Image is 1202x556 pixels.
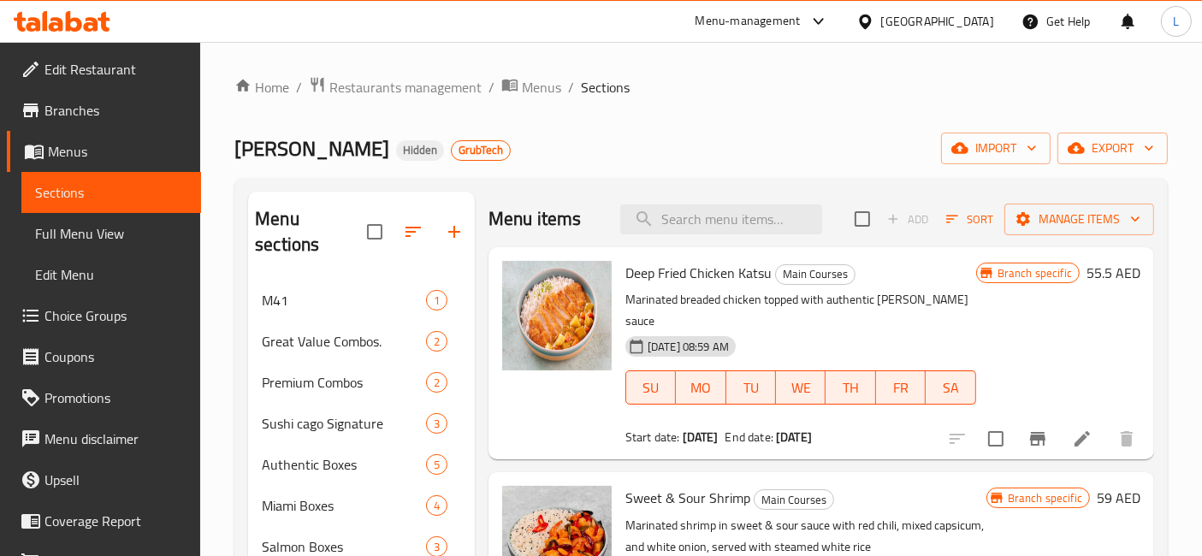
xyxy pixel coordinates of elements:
[775,264,856,285] div: Main Courses
[44,470,187,490] span: Upsell
[7,90,201,131] a: Branches
[262,372,426,393] span: Premium Combos
[1087,261,1140,285] h6: 55.5 AED
[21,254,201,295] a: Edit Menu
[426,454,447,475] div: items
[7,500,201,541] a: Coverage Report
[7,377,201,418] a: Promotions
[426,495,447,516] div: items
[396,143,444,157] span: Hidden
[502,261,612,370] img: Deep Fried Chicken Katsu
[581,77,630,98] span: Sections
[676,370,725,405] button: MO
[7,295,201,336] a: Choice Groups
[262,290,426,311] span: M41
[883,376,919,400] span: FR
[426,413,447,434] div: items
[426,290,447,311] div: items
[826,370,875,405] button: TH
[427,334,447,350] span: 2
[933,376,968,400] span: SA
[7,336,201,377] a: Coupons
[35,182,187,203] span: Sections
[683,426,719,448] b: [DATE]
[309,76,482,98] a: Restaurants management
[1071,138,1154,159] span: export
[876,370,926,405] button: FR
[1106,418,1147,459] button: delete
[248,280,475,321] div: M411
[1072,429,1092,449] a: Edit menu item
[1057,133,1168,164] button: export
[733,376,769,400] span: TU
[776,426,812,448] b: [DATE]
[248,362,475,403] div: Premium Combos2
[7,49,201,90] a: Edit Restaurant
[783,376,819,400] span: WE
[44,59,187,80] span: Edit Restaurant
[21,213,201,254] a: Full Menu View
[234,76,1168,98] nav: breadcrumb
[625,426,680,448] span: Start date:
[452,143,510,157] span: GrubTech
[262,454,426,475] span: Authentic Boxes
[44,429,187,449] span: Menu disclaimer
[21,172,201,213] a: Sections
[1173,12,1179,31] span: L
[1004,204,1154,235] button: Manage items
[935,206,1004,233] span: Sort items
[942,206,998,233] button: Sort
[488,77,494,98] li: /
[625,370,676,405] button: SU
[44,511,187,531] span: Coverage Report
[234,77,289,98] a: Home
[881,12,994,31] div: [GEOGRAPHIC_DATA]
[248,403,475,444] div: Sushi cago Signature3
[955,138,1037,159] span: import
[880,206,935,233] span: Add item
[248,321,475,362] div: Great Value Combos.2
[1001,490,1089,506] span: Branch specific
[832,376,868,400] span: TH
[725,426,773,448] span: End date:
[1017,418,1058,459] button: Branch-specific-item
[427,498,447,514] span: 4
[726,370,776,405] button: TU
[696,11,801,32] div: Menu-management
[1018,209,1140,230] span: Manage items
[625,485,750,511] span: Sweet & Sour Shrimp
[426,372,447,393] div: items
[426,331,447,352] div: items
[633,376,669,400] span: SU
[522,77,561,98] span: Menus
[396,140,444,161] div: Hidden
[44,305,187,326] span: Choice Groups
[248,444,475,485] div: Authentic Boxes5
[776,264,855,284] span: Main Courses
[7,418,201,459] a: Menu disclaimer
[1097,486,1140,510] h6: 59 AED
[844,201,880,237] span: Select section
[625,260,772,286] span: Deep Fried Chicken Katsu
[255,206,367,257] h2: Menu sections
[488,206,582,232] h2: Menu items
[7,459,201,500] a: Upsell
[926,370,975,405] button: SA
[991,265,1079,281] span: Branch specific
[44,100,187,121] span: Branches
[568,77,574,98] li: /
[620,204,822,234] input: search
[427,416,447,432] span: 3
[262,413,426,434] span: Sushi cago Signature
[262,331,426,352] span: Great Value Combos.
[357,214,393,250] span: Select all sections
[329,77,482,98] span: Restaurants management
[234,129,389,168] span: [PERSON_NAME]
[501,76,561,98] a: Menus
[296,77,302,98] li: /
